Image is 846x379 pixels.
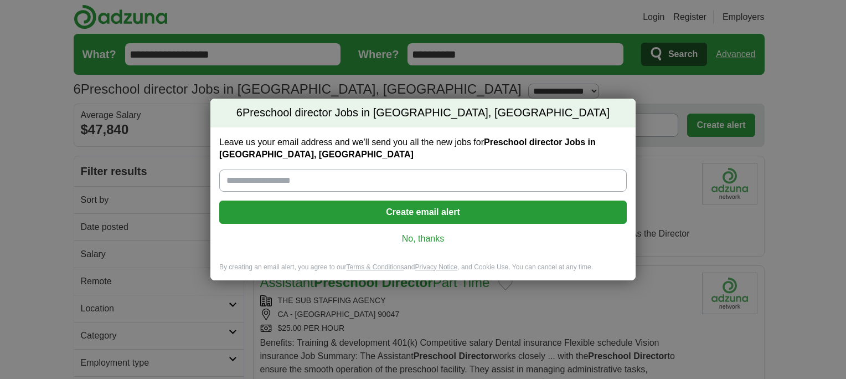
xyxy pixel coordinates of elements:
[219,137,596,159] strong: Preschool director Jobs in [GEOGRAPHIC_DATA], [GEOGRAPHIC_DATA]
[228,233,618,245] a: No, thanks
[346,263,404,271] a: Terms & Conditions
[219,136,627,161] label: Leave us your email address and we'll send you all the new jobs for
[415,263,458,271] a: Privacy Notice
[210,99,636,127] h2: Preschool director Jobs in [GEOGRAPHIC_DATA], [GEOGRAPHIC_DATA]
[219,201,627,224] button: Create email alert
[210,263,636,281] div: By creating an email alert, you agree to our and , and Cookie Use. You can cancel at any time.
[236,105,243,121] span: 6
